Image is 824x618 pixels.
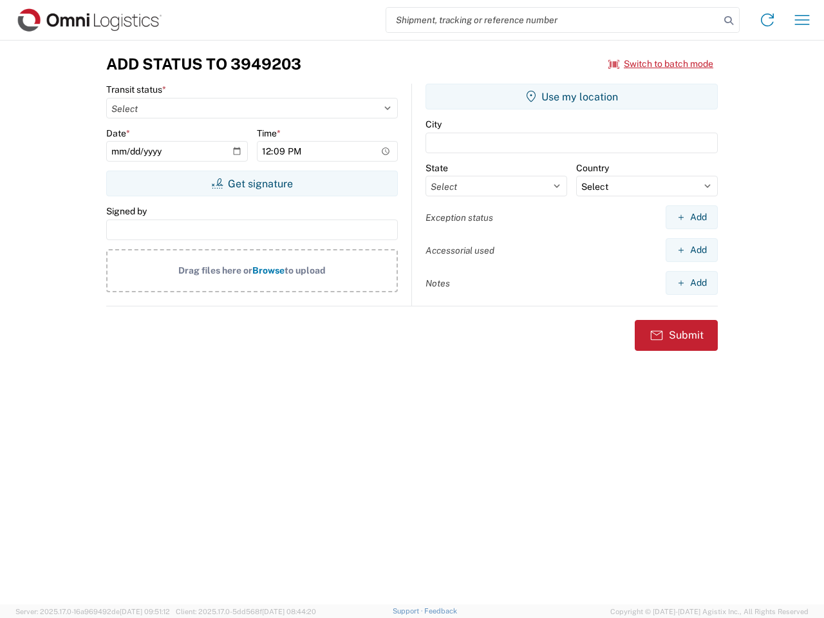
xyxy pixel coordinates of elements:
[426,118,442,130] label: City
[106,127,130,139] label: Date
[426,277,450,289] label: Notes
[386,8,720,32] input: Shipment, tracking or reference number
[285,265,326,276] span: to upload
[576,162,609,174] label: Country
[426,212,493,223] label: Exception status
[262,608,316,615] span: [DATE] 08:44:20
[610,606,809,617] span: Copyright © [DATE]-[DATE] Agistix Inc., All Rights Reserved
[666,238,718,262] button: Add
[608,53,713,75] button: Switch to batch mode
[176,608,316,615] span: Client: 2025.17.0-5dd568f
[666,205,718,229] button: Add
[120,608,170,615] span: [DATE] 09:51:12
[106,171,398,196] button: Get signature
[15,608,170,615] span: Server: 2025.17.0-16a969492de
[635,320,718,351] button: Submit
[424,607,457,615] a: Feedback
[666,271,718,295] button: Add
[426,245,494,256] label: Accessorial used
[252,265,285,276] span: Browse
[106,55,301,73] h3: Add Status to 3949203
[426,162,448,174] label: State
[178,265,252,276] span: Drag files here or
[106,84,166,95] label: Transit status
[257,127,281,139] label: Time
[426,84,718,109] button: Use my location
[393,607,425,615] a: Support
[106,205,147,217] label: Signed by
